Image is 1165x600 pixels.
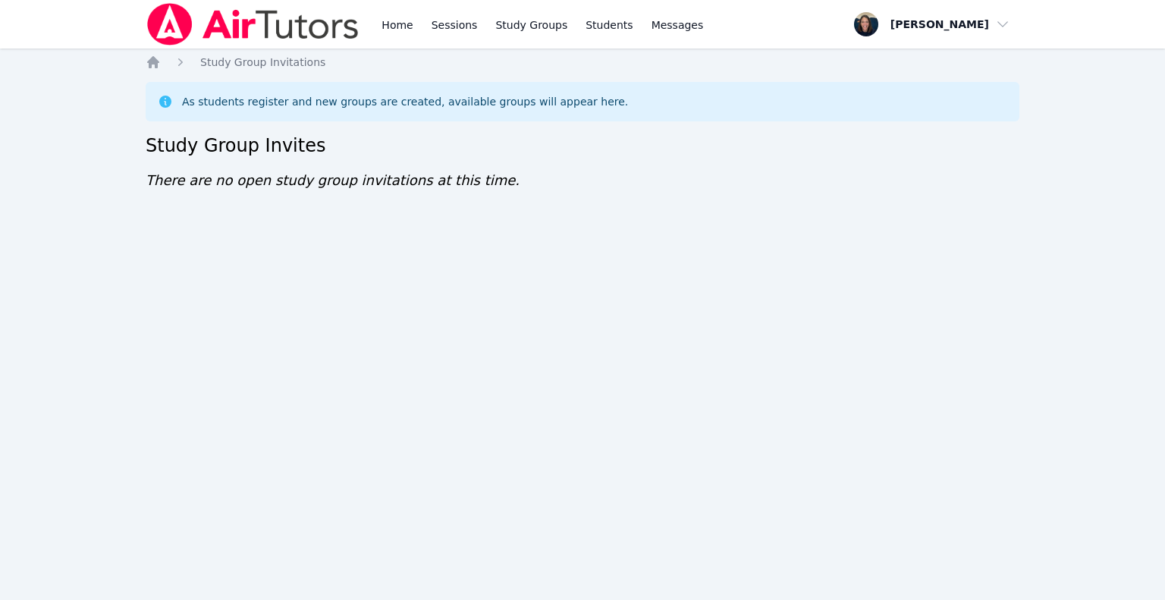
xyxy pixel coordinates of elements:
[146,3,360,46] img: Air Tutors
[146,55,1019,70] nav: Breadcrumb
[200,56,325,68] span: Study Group Invitations
[200,55,325,70] a: Study Group Invitations
[146,172,520,188] span: There are no open study group invitations at this time.
[652,17,704,33] span: Messages
[182,94,628,109] div: As students register and new groups are created, available groups will appear here.
[146,134,1019,158] h2: Study Group Invites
